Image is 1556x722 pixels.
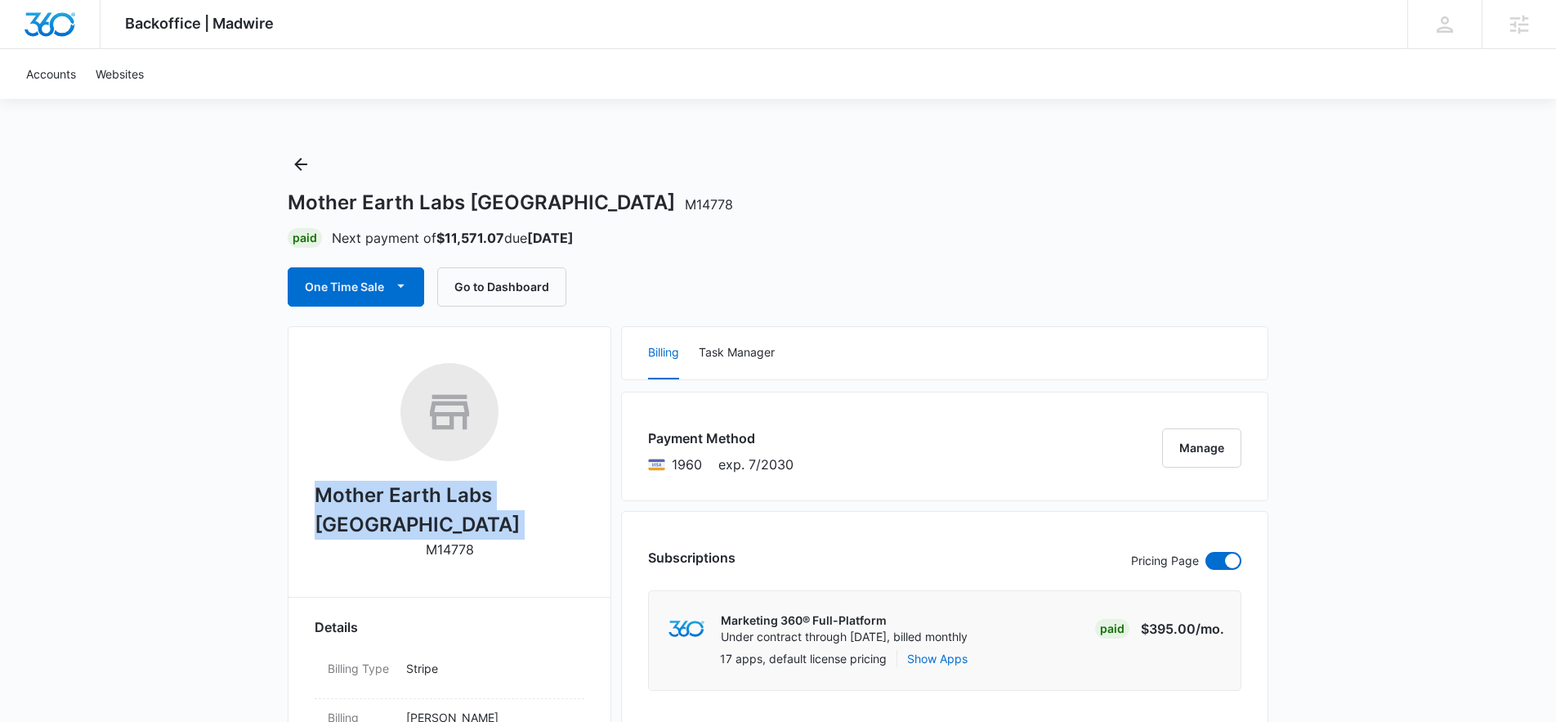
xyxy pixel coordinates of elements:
[648,428,794,448] h3: Payment Method
[86,49,154,99] a: Websites
[328,660,393,677] dt: Billing Type
[1131,552,1199,570] p: Pricing Page
[426,540,474,559] p: M14778
[648,327,679,379] button: Billing
[648,548,736,567] h3: Subscriptions
[685,196,733,213] span: M14778
[288,267,424,307] button: One Time Sale
[1095,619,1129,639] div: Paid
[125,15,274,32] span: Backoffice | Madwire
[406,660,571,677] p: Stripe
[437,267,566,307] button: Go to Dashboard
[1141,619,1224,639] p: $395.00
[720,650,887,667] p: 17 apps, default license pricing
[721,612,968,629] p: Marketing 360® Full-Platform
[332,228,574,248] p: Next payment of due
[718,455,794,474] span: exp. 7/2030
[699,327,775,379] button: Task Manager
[527,230,574,246] strong: [DATE]
[288,228,322,248] div: Paid
[315,617,358,637] span: Details
[668,621,704,638] img: marketing360Logo
[16,49,86,99] a: Accounts
[315,650,584,699] div: Billing TypeStripe
[1162,428,1241,468] button: Manage
[436,230,504,246] strong: $11,571.07
[288,151,314,177] button: Back
[315,481,584,540] h2: Mother Earth Labs [GEOGRAPHIC_DATA]
[907,650,968,667] button: Show Apps
[288,191,733,215] h1: Mother Earth Labs [GEOGRAPHIC_DATA]
[721,629,968,645] p: Under contract through [DATE], billed monthly
[672,455,702,474] span: Visa ending with
[1196,621,1224,637] span: /mo.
